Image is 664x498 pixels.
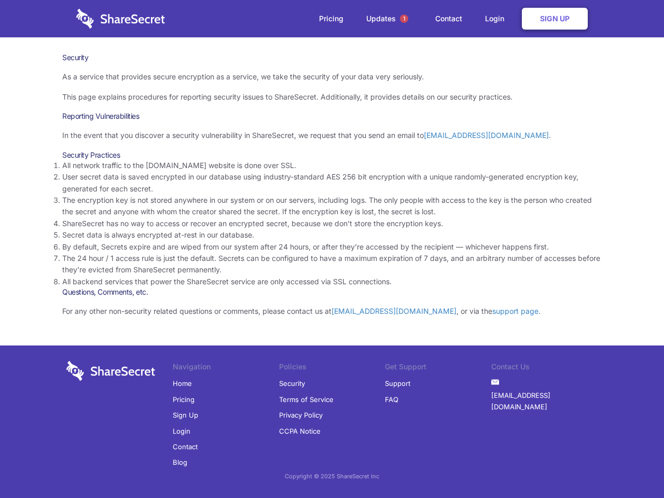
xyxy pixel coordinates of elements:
[76,9,165,29] img: logo-wordmark-white-trans-d4663122ce5f474addd5e946df7df03e33cb6a1c49d2221995e7729f52c070b2.svg
[62,195,602,218] li: The encryption key is not stored anywhere in our system or on our servers, including logs. The on...
[173,454,187,470] a: Blog
[492,307,538,315] a: support page
[62,171,602,195] li: User secret data is saved encrypted in our database using industry-standard AES 256 bit encryptio...
[425,3,473,35] a: Contact
[62,71,602,82] p: As a service that provides secure encryption as a service, we take the security of your data very...
[309,3,354,35] a: Pricing
[385,361,491,376] li: Get Support
[66,361,155,381] img: logo-wordmark-white-trans-d4663122ce5f474addd5e946df7df03e33cb6a1c49d2221995e7729f52c070b2.svg
[62,91,602,103] p: This page explains procedures for reporting security issues to ShareSecret. Additionally, it prov...
[62,150,602,160] h3: Security Practices
[62,241,602,253] li: By default, Secrets expire and are wiped from our system after 24 hours, or after they’re accesse...
[62,53,602,62] h1: Security
[62,229,602,241] li: Secret data is always encrypted at-rest in our database.
[173,361,279,376] li: Navigation
[62,306,602,317] p: For any other non-security related questions or comments, please contact us at , or via the .
[491,361,598,376] li: Contact Us
[173,392,195,407] a: Pricing
[173,439,198,454] a: Contact
[62,130,602,141] p: In the event that you discover a security vulnerability in ShareSecret, we request that you send ...
[62,276,602,287] li: All backend services that power the ShareSecret service are only accessed via SSL connections.
[173,376,192,391] a: Home
[279,407,323,423] a: Privacy Policy
[62,218,602,229] li: ShareSecret has no way to access or recover an encrypted secret, because we don’t store the encry...
[62,287,602,297] h3: Questions, Comments, etc.
[279,392,334,407] a: Terms of Service
[279,376,305,391] a: Security
[62,112,602,121] h3: Reporting Vulnerabilities
[385,392,398,407] a: FAQ
[522,8,588,30] a: Sign Up
[62,253,602,276] li: The 24 hour / 1 access rule is just the default. Secrets can be configured to have a maximum expi...
[279,361,385,376] li: Policies
[475,3,520,35] a: Login
[331,307,457,315] a: [EMAIL_ADDRESS][DOMAIN_NAME]
[385,376,410,391] a: Support
[173,423,190,439] a: Login
[424,131,549,140] a: [EMAIL_ADDRESS][DOMAIN_NAME]
[62,160,602,171] li: All network traffic to the [DOMAIN_NAME] website is done over SSL.
[400,15,408,23] span: 1
[491,388,598,415] a: [EMAIL_ADDRESS][DOMAIN_NAME]
[173,407,198,423] a: Sign Up
[279,423,321,439] a: CCPA Notice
